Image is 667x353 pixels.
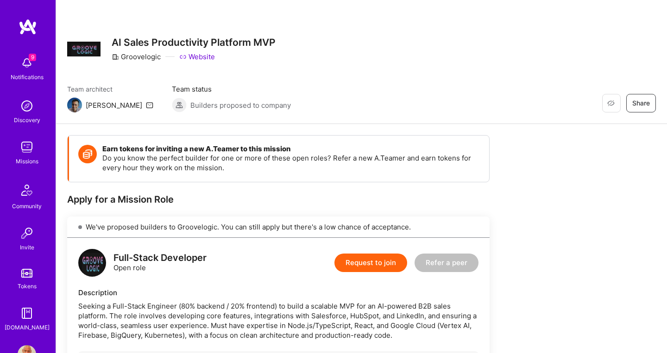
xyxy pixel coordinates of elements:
[146,101,153,109] i: icon Mail
[21,269,32,278] img: tokens
[172,84,291,94] span: Team status
[16,179,38,201] img: Community
[190,100,291,110] span: Builders proposed to company
[78,301,478,340] div: Seeking a Full-Stack Engineer (80% backend / 20% frontend) to build a scalable MVP for an AI-powe...
[67,84,153,94] span: Team architect
[78,145,97,163] img: Token icon
[179,52,215,62] a: Website
[16,156,38,166] div: Missions
[607,99,615,107] i: icon EyeClosed
[12,201,42,211] div: Community
[11,72,44,82] div: Notifications
[29,54,36,61] span: 9
[67,217,490,238] div: We've proposed builders to Groovelogic. You can still apply but there's a low chance of acceptance.
[113,253,207,263] div: Full-Stack Developer
[172,98,187,112] img: Builders proposed to company
[67,42,101,56] img: Company Logo
[112,52,161,62] div: Groovelogic
[415,254,478,272] button: Refer a peer
[18,281,37,291] div: Tokens
[86,100,142,110] div: [PERSON_NAME]
[18,97,36,115] img: discovery
[112,53,119,61] i: icon CompanyGray
[626,94,656,112] button: Share
[102,153,480,173] p: Do you know the perfect builder for one or more of these open roles? Refer a new A.Teamer and ear...
[113,253,207,272] div: Open role
[334,254,407,272] button: Request to join
[102,145,480,153] h4: Earn tokens for inviting a new A.Teamer to this mission
[5,322,50,332] div: [DOMAIN_NAME]
[19,19,37,35] img: logo
[112,37,276,48] h3: AI Sales Productivity Platform MVP
[632,99,650,108] span: Share
[20,242,34,252] div: Invite
[67,193,490,205] div: Apply for a Mission Role
[67,98,82,112] img: Team Architect
[18,304,36,322] img: guide book
[78,288,478,297] div: Description
[78,249,106,277] img: logo
[18,224,36,242] img: Invite
[14,115,40,125] div: Discovery
[18,54,36,72] img: bell
[18,138,36,156] img: teamwork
